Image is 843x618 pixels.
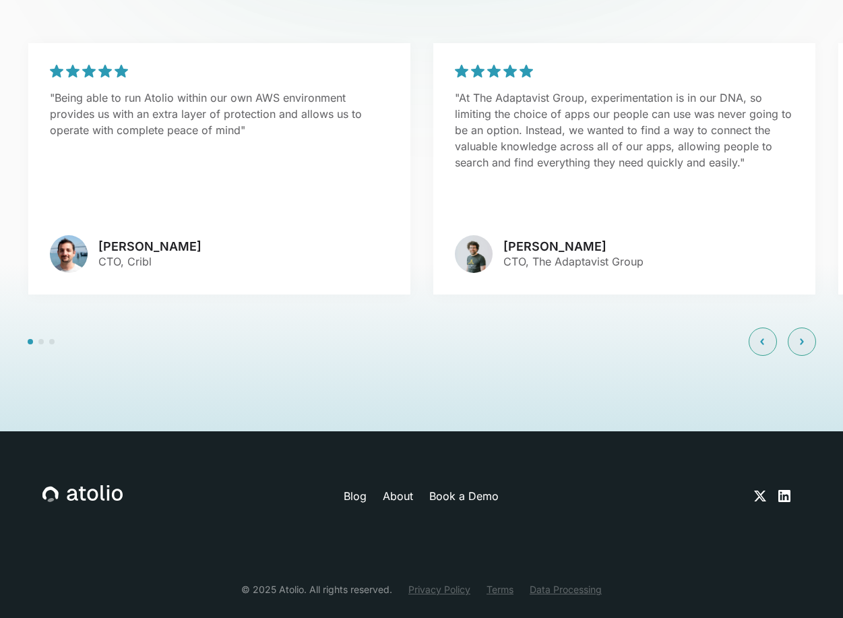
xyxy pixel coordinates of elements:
a: Blog [344,488,367,504]
a: Book a Demo [429,488,499,504]
p: CTO, The Adaptavist Group [503,253,644,270]
iframe: Chat Widget [776,553,843,618]
a: Terms [487,582,513,596]
div: © 2025 Atolio. All rights reserved. [241,582,392,596]
p: "Being able to run Atolio within our own AWS environment provides us with an extra layer of prote... [50,90,389,138]
a: Data Processing [530,582,602,596]
h3: [PERSON_NAME] [98,239,201,254]
img: avatar [455,235,493,273]
p: CTO, Cribl [98,253,201,270]
a: Privacy Policy [408,582,470,596]
img: avatar [50,235,88,273]
a: About [383,488,413,504]
h3: [PERSON_NAME] [503,239,644,254]
p: "At The Adaptavist Group, experimentation is in our DNA, so limiting the choice of apps our peopl... [455,90,794,171]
